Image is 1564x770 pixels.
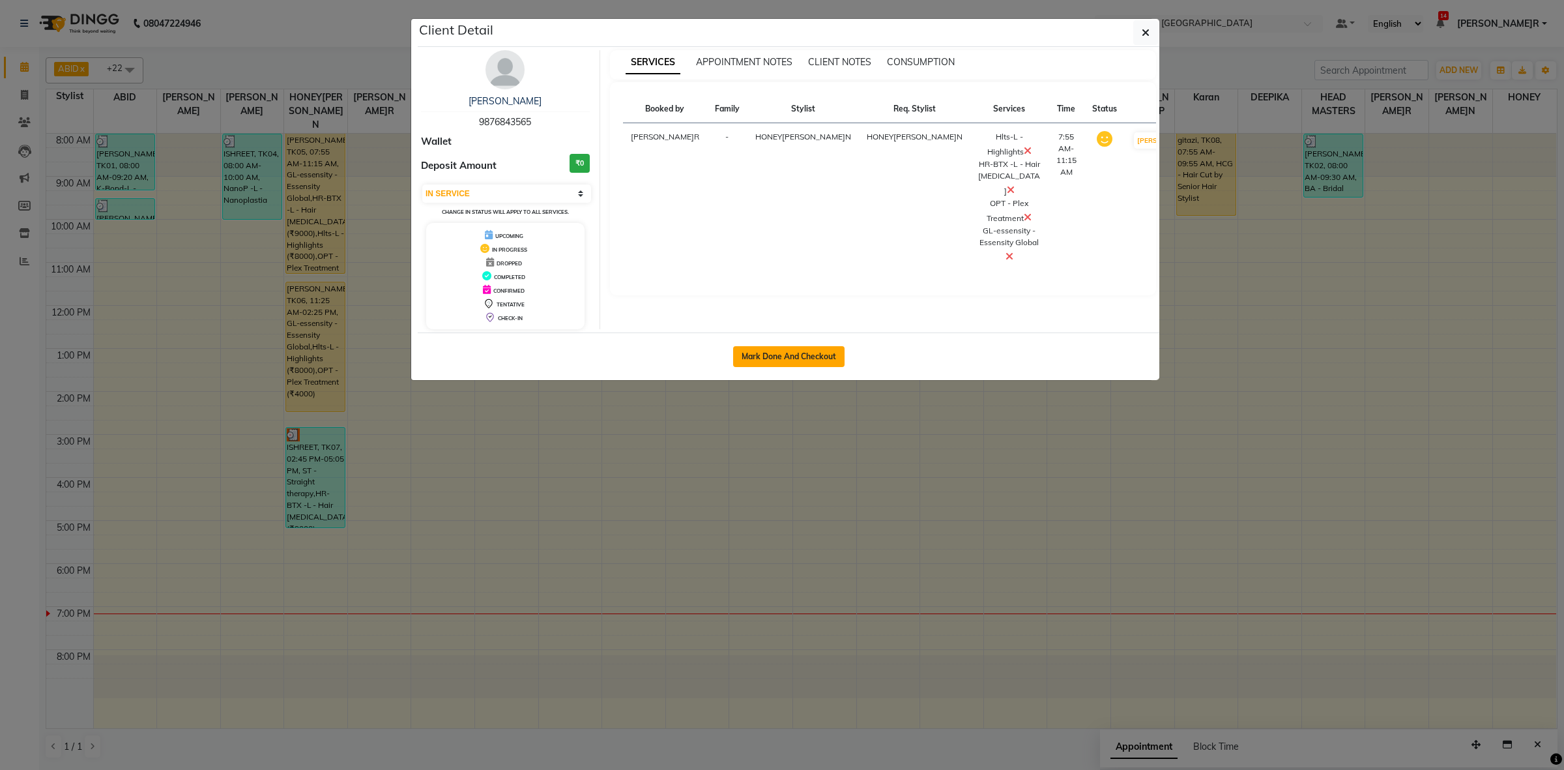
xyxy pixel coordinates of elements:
span: CONSUMPTION [887,56,955,68]
span: APPOINTMENT NOTES [696,56,792,68]
div: OPT - Plex Treatment [978,198,1041,225]
span: TENTATIVE [497,301,525,308]
td: - [707,123,747,273]
button: Mark Done And Checkout [733,346,845,367]
th: Time [1049,95,1084,123]
th: Status [1084,95,1125,123]
th: Req. Stylist [859,95,970,123]
div: GL-essensity - Essensity Global [978,225,1041,264]
span: HONEY[PERSON_NAME]N [867,132,963,141]
th: Stylist [747,95,859,123]
td: [PERSON_NAME]R [623,123,707,273]
span: COMPLETED [494,274,525,280]
img: avatar [485,50,525,89]
a: [PERSON_NAME] [469,95,542,107]
th: Family [707,95,747,123]
span: CONFIRMED [493,288,525,294]
span: IN PROGRESS [492,246,527,253]
h5: Client Detail [419,20,493,40]
span: Wallet [421,134,452,149]
span: Deposit Amount [421,158,497,173]
span: 9876843565 [479,116,531,128]
span: HONEY[PERSON_NAME]N [755,132,851,141]
div: HR-BTX -L - Hair [MEDICAL_DATA] [978,158,1041,198]
span: SERVICES [626,51,680,74]
th: Booked by [623,95,707,123]
div: Hlts-L - Highlights [978,131,1041,158]
button: [PERSON_NAME] [1134,132,1196,149]
td: 7:55 AM-11:15 AM [1049,123,1084,273]
span: CHECK-IN [498,315,523,321]
small: Change in status will apply to all services. [442,209,569,215]
span: UPCOMING [495,233,523,239]
span: DROPPED [497,260,522,267]
span: CLIENT NOTES [808,56,871,68]
th: Services [970,95,1049,123]
h3: ₹0 [570,154,590,173]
